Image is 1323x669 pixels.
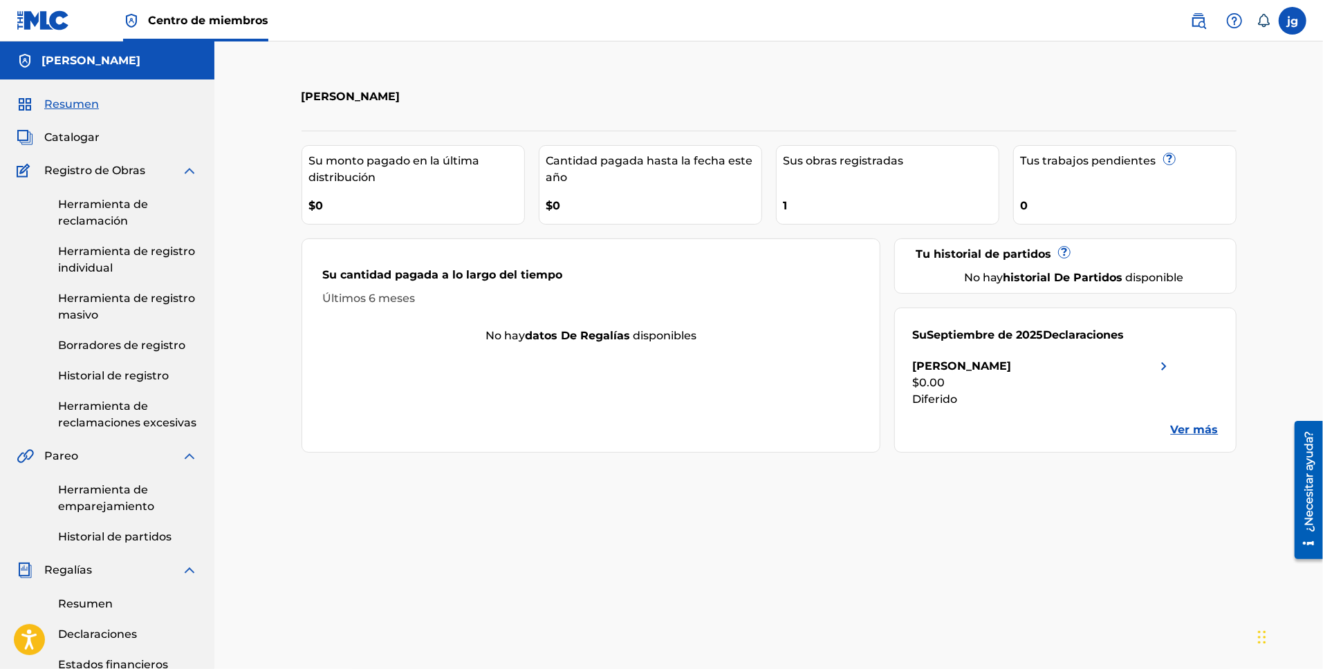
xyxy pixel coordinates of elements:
font: Regalías [44,563,92,576]
font: Últimos 6 meses [323,292,416,305]
a: Declaraciones [58,626,198,643]
div: Notificaciones [1257,14,1270,28]
font: ? [1062,245,1068,258]
font: Sus obras registradas [784,154,904,167]
img: expandir [181,448,198,464]
font: Declaraciones [1043,328,1124,341]
div: Ayuda [1221,7,1248,35]
font: Herramienta de registro individual [58,245,195,274]
a: Resumen [58,596,198,612]
font: $0 [546,199,561,212]
img: Logotipo del MLC [17,10,70,30]
a: Herramienta de emparejamiento [58,482,198,515]
font: Registro de Obras [44,164,145,177]
img: buscar [1190,12,1207,29]
a: Herramienta de registro individual [58,243,198,276]
font: Declaraciones [58,628,137,641]
font: Su monto pagado en la última distribución [309,154,480,184]
a: CatalogarCatalogar [17,129,100,146]
font: [PERSON_NAME] [41,54,140,67]
a: Búsqueda pública [1185,7,1212,35]
iframe: Widget de chat [1254,603,1323,669]
font: disponibles [633,329,696,342]
font: Herramienta de emparejamiento [58,483,154,513]
img: Resumen [17,96,33,113]
font: No hay [964,271,1003,284]
font: 1 [784,199,788,212]
font: Centro de miembros [148,14,268,27]
font: Su [912,328,927,341]
img: expandir [181,162,198,179]
div: Menú de usuario [1279,7,1306,35]
a: [PERSON_NAME]icono de chevron derecho$0.00Diferido [912,358,1172,408]
a: Ver más [1171,422,1219,438]
img: Regalías [17,562,33,578]
h5: José García [41,53,140,69]
img: icono de chevron derecho [1156,358,1172,375]
font: Ver más [1171,423,1219,436]
iframe: Centro de recursos [1284,416,1323,565]
font: historial de partidos [1003,271,1123,284]
font: 0 [1021,199,1028,212]
font: Resumen [58,597,113,610]
font: datos de regalías [525,329,630,342]
font: Tu historial de partidos [916,247,1051,261]
font: Resumen [44,97,99,111]
a: ResumenResumen [17,96,99,113]
div: Arrastrar [1258,616,1266,658]
a: Historial de registro [58,368,198,384]
img: ayuda [1226,12,1243,29]
font: $0.00 [912,376,945,389]
font: Historial de partidos [58,530,172,543]
font: Herramienta de reclamación [58,198,148,227]
font: ? [1166,152,1172,165]
font: Historial de registro [58,369,169,382]
font: Tus trabajos pendientes [1021,154,1156,167]
img: Catalogar [17,129,33,146]
a: Historial de partidos [58,529,198,545]
img: expandir [181,562,198,578]
img: Titular de los derechos superior [123,12,140,29]
font: Su cantidad pagada a lo largo del tiempo [323,268,563,281]
font: Pareo [44,449,78,462]
font: Catalogar [44,131,100,144]
font: disponible [1126,271,1184,284]
a: Herramienta de reclamación [58,196,198,229]
img: Pareo [17,448,34,464]
font: Diferido [912,393,957,406]
img: Cuentas [17,53,33,69]
a: Herramienta de reclamaciones excesivas [58,398,198,431]
font: Septiembre de 2025 [927,328,1043,341]
font: [PERSON_NAME] [302,90,400,103]
a: Herramienta de registro masivo [58,290,198,323]
font: $0 [309,199,324,212]
font: [PERSON_NAME] [912,359,1011,373]
a: Borradores de registro [58,337,198,354]
font: Herramienta de reclamaciones excesivas [58,399,196,429]
font: No hay [485,329,525,342]
font: Cantidad pagada hasta la fecha este año [546,154,753,184]
font: Herramienta de registro masivo [58,292,195,321]
font: Borradores de registro [58,339,185,352]
img: Registro de Obras [17,162,35,179]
